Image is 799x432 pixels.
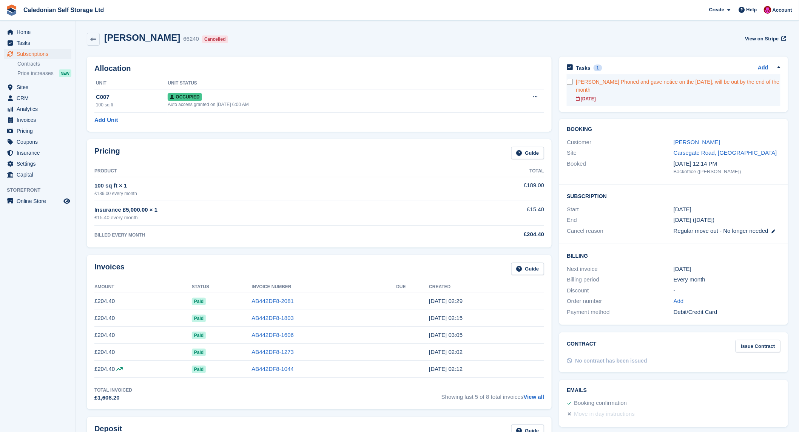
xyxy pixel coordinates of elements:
[674,297,684,306] a: Add
[94,293,192,310] td: £204.40
[709,6,724,14] span: Create
[434,201,544,226] td: £15.40
[429,315,463,321] time: 2025-07-01 01:15:36 UTC
[567,252,780,259] h2: Billing
[567,340,597,352] h2: Contract
[202,35,228,43] div: Cancelled
[104,32,180,43] h2: [PERSON_NAME]
[192,315,206,322] span: Paid
[94,147,120,159] h2: Pricing
[4,137,71,147] a: menu
[567,160,674,175] div: Booked
[567,387,780,394] h2: Emails
[429,366,463,372] time: 2025-04-01 01:12:26 UTC
[747,6,757,14] span: Help
[575,357,647,365] div: No contract has been issued
[4,27,71,37] a: menu
[674,275,780,284] div: Every month
[94,214,434,221] div: £15.40 every month
[6,5,17,16] img: stora-icon-8386f47178a22dfd0bd8f6a31ec36ba5ce8667c1dd55bd0f319d3a0aa187defe.svg
[773,6,792,14] span: Account
[168,77,483,89] th: Unit Status
[674,228,768,234] span: Regular move out - No longer needed
[17,158,62,169] span: Settings
[94,327,192,344] td: £204.40
[251,349,294,355] a: AB442DF8-1273
[567,275,674,284] div: Billing period
[434,165,544,177] th: Total
[168,101,483,108] div: Auto access granted on [DATE] 6:00 AM
[567,126,780,132] h2: Booking
[674,308,780,317] div: Debit/Credit Card
[4,38,71,48] a: menu
[96,101,168,108] div: 100 sq ft
[7,186,75,194] span: Storefront
[429,281,544,293] th: Created
[567,205,674,214] div: Start
[251,298,294,304] a: AB442DF8-2081
[674,217,715,223] span: [DATE] ([DATE])
[17,38,62,48] span: Tasks
[17,60,71,68] a: Contracts
[94,64,544,73] h2: Allocation
[429,298,463,304] time: 2025-08-01 01:29:40 UTC
[94,206,434,214] div: Insurance £5,000.00 × 1
[17,169,62,180] span: Capital
[17,27,62,37] span: Home
[183,35,199,43] div: 66240
[674,149,777,156] a: Carsegate Road, [GEOGRAPHIC_DATA]
[764,6,771,14] img: Donald Mathieson
[4,115,71,125] a: menu
[94,77,168,89] th: Unit
[4,196,71,206] a: menu
[594,65,602,71] div: 1
[567,216,674,224] div: End
[59,69,71,77] div: NEW
[745,35,779,43] span: View on Stripe
[17,49,62,59] span: Subscriptions
[674,265,780,274] div: [DATE]
[17,82,62,92] span: Sites
[94,181,434,190] div: 100 sq ft × 1
[4,82,71,92] a: menu
[576,65,591,71] h2: Tasks
[192,281,251,293] th: Status
[429,332,463,338] time: 2025-06-01 02:05:53 UTC
[567,192,780,200] h2: Subscription
[192,332,206,339] span: Paid
[4,93,71,103] a: menu
[574,410,635,419] div: Move in day instructions
[94,232,434,238] div: BILLED EVERY MONTH
[441,387,544,402] span: Showing last 5 of 8 total invoices
[17,148,62,158] span: Insurance
[567,149,674,157] div: Site
[567,265,674,274] div: Next invoice
[96,93,168,101] div: C007
[567,308,674,317] div: Payment method
[574,399,627,408] div: Booking confirmation
[674,160,780,168] div: [DATE] 12:14 PM
[94,116,118,125] a: Add Unit
[567,286,674,295] div: Discount
[4,126,71,136] a: menu
[4,148,71,158] a: menu
[4,169,71,180] a: menu
[17,69,71,77] a: Price increases NEW
[168,93,202,101] span: Occupied
[511,263,544,275] a: Guide
[251,366,294,372] a: AB442DF8-1044
[17,137,62,147] span: Coupons
[192,298,206,305] span: Paid
[567,297,674,306] div: Order number
[434,230,544,239] div: £204.40
[576,74,780,106] a: [PERSON_NAME] Phoned and gave notice on the [DATE], will be out by the end of the month [DATE]
[251,315,294,321] a: AB442DF8-1803
[17,196,62,206] span: Online Store
[62,197,71,206] a: Preview store
[674,168,780,175] div: Backoffice ([PERSON_NAME])
[4,104,71,114] a: menu
[94,387,132,394] div: Total Invoiced
[17,70,54,77] span: Price increases
[434,177,544,201] td: £189.00
[674,286,780,295] div: -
